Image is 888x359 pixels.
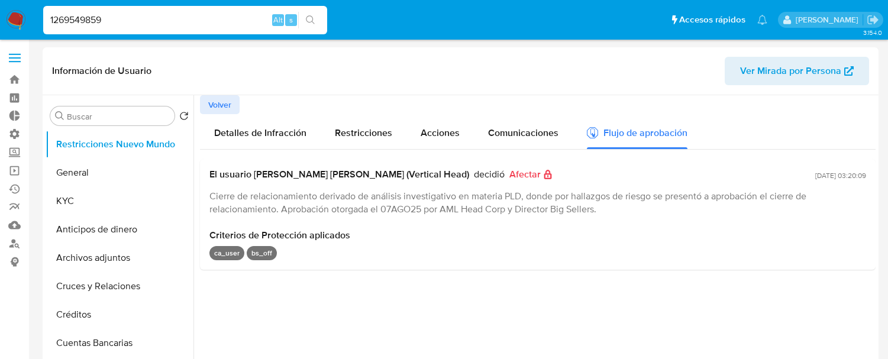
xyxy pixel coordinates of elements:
[52,65,151,77] h1: Información de Usuario
[867,14,879,26] a: Salir
[46,187,193,215] button: KYC
[55,111,64,121] button: Buscar
[298,12,322,28] button: search-icon
[46,329,193,357] button: Cuentas Bancarias
[46,159,193,187] button: General
[796,14,863,25] p: zoe.breuer@mercadolibre.com
[725,57,869,85] button: Ver Mirada por Persona
[43,12,327,28] input: Buscar usuario o caso...
[740,57,841,85] span: Ver Mirada por Persona
[273,14,283,25] span: Alt
[179,111,189,124] button: Volver al orden por defecto
[46,300,193,329] button: Créditos
[679,14,745,26] span: Accesos rápidos
[46,215,193,244] button: Anticipos de dinero
[289,14,293,25] span: s
[67,111,170,122] input: Buscar
[46,130,193,159] button: Restricciones Nuevo Mundo
[757,15,767,25] a: Notificaciones
[46,272,193,300] button: Cruces y Relaciones
[46,244,193,272] button: Archivos adjuntos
